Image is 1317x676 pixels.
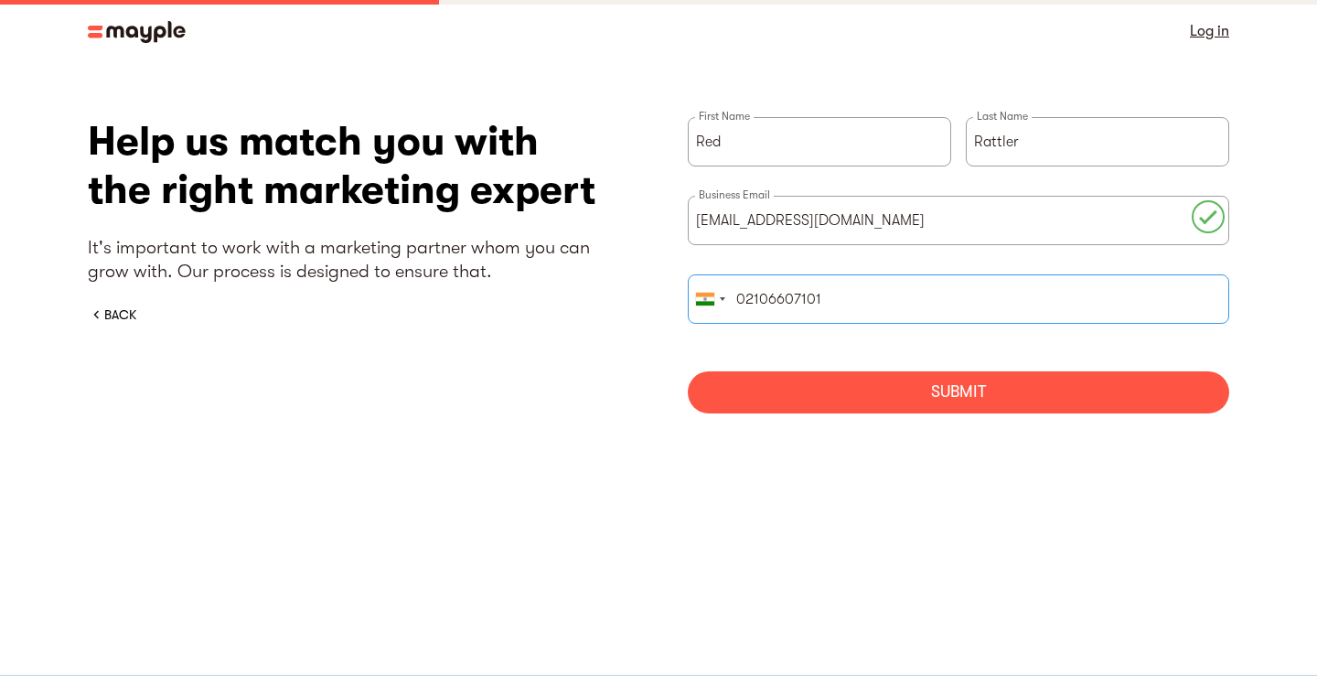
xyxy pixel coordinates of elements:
label: Business Email [695,188,774,202]
p: It's important to work with a marketing partner whom you can grow with. Our process is designed t... [88,236,629,284]
label: Last Name [973,109,1032,123]
h1: Help us match you with the right marketing expert [88,117,629,214]
input: Phone Number [688,274,1229,324]
div: India (भारत): +91 [689,275,731,323]
form: briefForm [688,117,1229,413]
div: BACK [104,306,136,324]
a: Log in [1190,18,1229,44]
label: First Name [695,109,754,123]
